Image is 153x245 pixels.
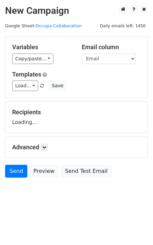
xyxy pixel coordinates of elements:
[5,5,148,17] h2: New Campaign
[12,81,38,91] a: Load...
[12,43,72,51] h5: Variables
[12,109,141,126] div: Loading...
[12,144,141,151] h5: Advanced
[5,165,27,178] a: Send
[29,165,59,178] a: Preview
[49,81,66,91] button: Save
[82,43,141,51] h5: Email column
[12,54,53,64] a: Copy/paste...
[12,109,141,116] h5: Recipients
[98,23,148,28] a: Daily emails left: 1450
[35,23,82,28] a: Occupa Collaboration
[5,23,82,28] small: Google Sheet:
[12,71,41,78] a: Templates
[60,165,112,178] a: Send Test Email
[98,22,148,30] span: Daily emails left: 1450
